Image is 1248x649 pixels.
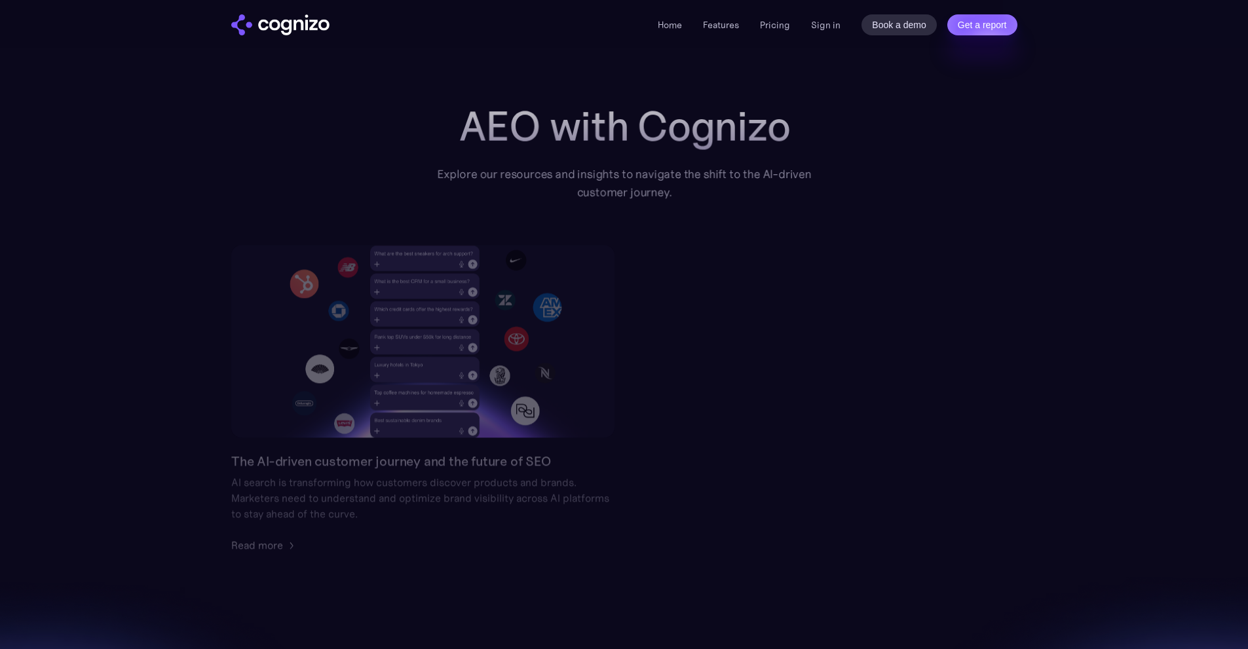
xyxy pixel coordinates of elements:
a: home [231,14,330,35]
h2: The AI-driven customer journey and the future of SEO [231,451,551,472]
img: cognizo logo [231,14,330,35]
a: Get a report [947,14,1017,35]
div: Explore our resources and insights to navigate the shift to the AI-driven customer journey. [423,165,826,201]
a: Pricing [760,19,790,31]
h2: AEO with Cognizo [349,103,899,149]
a: Features [703,19,739,31]
a: Sign in [811,17,841,33]
a: Book a demo [861,14,937,35]
a: Home [658,19,682,31]
a: The AI-driven customer journey and the future of SEOAI search is transforming how customers disco... [231,245,615,553]
div: Read more [231,537,283,553]
div: AI search is transforming how customers discover products and brands. Marketers need to understan... [231,474,615,521]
